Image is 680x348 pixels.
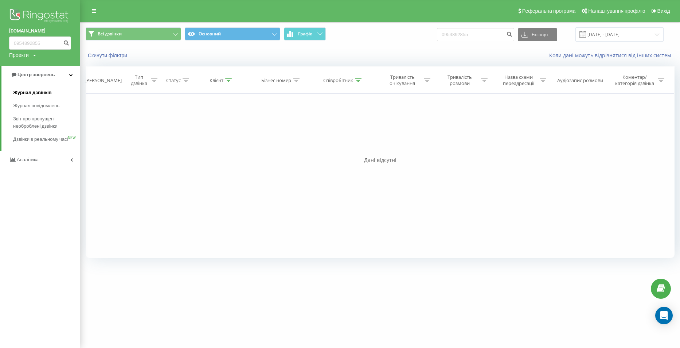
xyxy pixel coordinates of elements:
span: Журнал повідомлень [13,102,59,109]
span: Журнал дзвінків [13,89,52,96]
div: Аудіозапис розмови [557,77,603,84]
div: Назва схеми переадресації [499,74,538,86]
div: Клієнт [210,77,223,84]
span: Реферальна програма [522,8,576,14]
div: Співробітник [323,77,353,84]
div: Бізнес номер [261,77,291,84]
button: Графік [284,27,326,40]
span: Всі дзвінки [98,31,122,37]
div: Тип дзвінка [129,74,149,86]
a: [DOMAIN_NAME] [9,27,71,35]
div: Тривалість розмови [440,74,479,86]
a: Дзвінки в реальному часіNEW [13,133,80,146]
div: [PERSON_NAME] [85,77,122,84]
a: Коли дані можуть відрізнятися вiд інших систем [549,52,675,59]
a: Звіт про пропущені необроблені дзвінки [13,112,80,133]
div: Проекти [9,51,29,59]
button: Всі дзвінки [86,27,181,40]
span: Дзвінки в реальному часі [13,136,68,143]
div: Тривалість очікування [383,74,422,86]
span: Звіт про пропущені необроблені дзвінки [13,115,77,130]
div: Дані відсутні [86,156,675,164]
span: Графік [298,31,312,36]
div: Коментар/категорія дзвінка [613,74,656,86]
span: Налаштування профілю [588,8,645,14]
button: Основний [185,27,280,40]
button: Експорт [518,28,557,41]
a: Журнал дзвінків [13,86,80,99]
div: Open Intercom Messenger [655,307,673,324]
img: Ringostat logo [9,7,71,26]
input: Пошук за номером [437,28,514,41]
a: Журнал повідомлень [13,99,80,112]
span: Вихід [657,8,670,14]
span: Аналiтика [17,157,39,162]
button: Скинути фільтри [86,52,131,59]
input: Пошук за номером [9,36,71,50]
a: Центр звернень [1,66,80,84]
div: Статус [166,77,181,84]
span: Центр звернень [17,72,55,77]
